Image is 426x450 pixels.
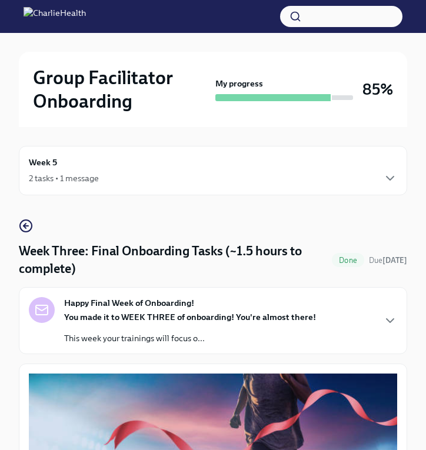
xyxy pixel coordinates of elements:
[369,256,407,265] span: Due
[19,242,327,278] h4: Week Three: Final Onboarding Tasks (~1.5 hours to complete)
[332,256,364,265] span: Done
[382,256,407,265] strong: [DATE]
[215,78,263,89] strong: My progress
[33,66,211,113] h2: Group Facilitator Onboarding
[64,312,316,322] strong: You made it to WEEK THREE of onboarding! You're almost there!
[29,156,57,169] h6: Week 5
[362,79,393,100] h3: 85%
[369,255,407,266] span: September 7th, 2025 09:00
[64,332,316,344] p: This week your trainings will focus o...
[24,7,86,26] img: CharlieHealth
[64,297,194,309] strong: Happy Final Week of Onboarding!
[29,172,99,184] div: 2 tasks • 1 message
